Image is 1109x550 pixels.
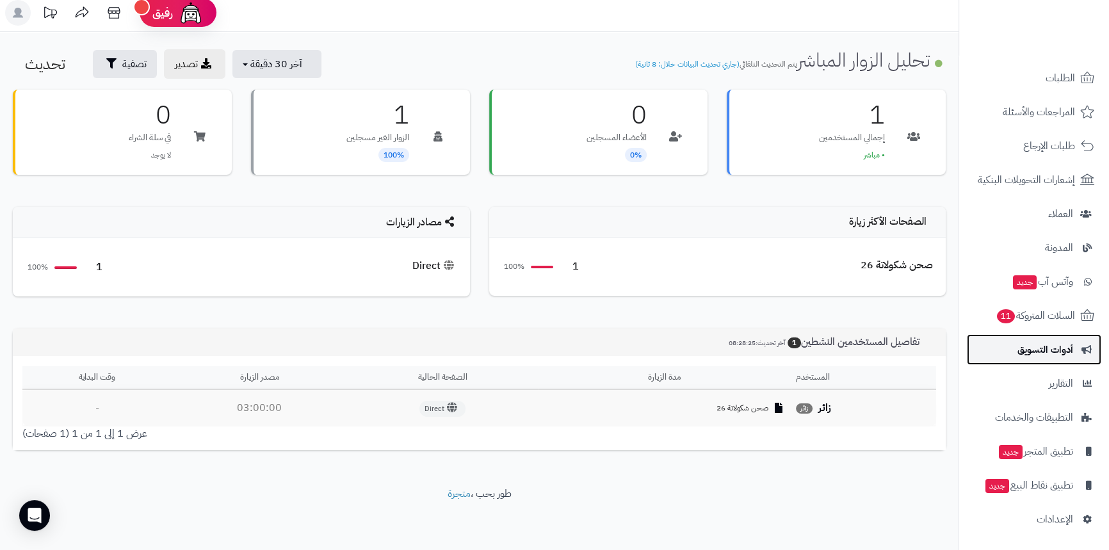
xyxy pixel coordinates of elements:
th: المستخدم [791,366,936,390]
span: جديد [985,479,1009,493]
p: الأعضاء المسجلين [587,131,647,144]
span: 100% [378,148,409,162]
span: تطبيق المتجر [998,442,1073,460]
span: إشعارات التحويلات البنكية [978,171,1075,189]
a: تصدير [164,49,225,79]
strong: زائر [818,400,831,416]
span: أدوات التسويق [1017,341,1073,359]
div: عرض 1 إلى 1 من 1 (1 صفحات) [13,426,480,441]
span: طلبات الإرجاع [1023,137,1075,155]
a: طلبات الإرجاع [967,131,1101,161]
a: متجرة [448,486,471,501]
button: آخر 30 دقيقة [232,50,321,78]
div: Open Intercom Messenger [19,500,50,531]
a: أدوات التسويق [967,334,1101,365]
span: 08:28:25 [729,338,756,348]
span: المدونة [1045,239,1073,257]
span: الطلبات [1046,69,1075,87]
button: تحديث [15,50,86,78]
th: وقت البداية [22,366,172,390]
img: logo-2.png [1022,29,1097,56]
span: رفيق [152,5,173,20]
span: وآتس آب [1012,273,1073,291]
small: آخر تحديث: [729,338,785,348]
span: التطبيقات والخدمات [995,408,1073,426]
span: 0% [625,148,647,162]
td: 03:00:00 [172,391,348,426]
a: وآتس آبجديد [967,266,1101,297]
a: التقارير [967,368,1101,399]
a: الطلبات [967,63,1101,93]
button: تصفية [93,50,157,78]
a: المدونة [967,232,1101,263]
span: (جاري تحديث البيانات خلال: 8 ثانية) [635,58,740,70]
h3: 1 [346,102,409,128]
div: Direct [412,259,457,273]
span: جديد [1013,275,1037,289]
a: العملاء [967,198,1101,229]
span: العملاء [1048,205,1073,223]
small: يتم التحديث التلقائي [635,58,797,70]
p: في سلة الشراء [129,131,171,144]
p: الزوار الغير مسجلين [346,131,409,144]
h3: تفاصيل المستخدمين النشطين [719,336,936,348]
a: التطبيقات والخدمات [967,402,1101,433]
span: 1 [788,337,801,348]
span: 100% [26,262,48,273]
span: تطبيق نقاط البيع [984,476,1073,494]
span: الإعدادات [1037,510,1073,528]
div: صحن شكولاتة 26 [861,258,933,273]
th: مصدر الزيارة [172,366,348,390]
a: السلات المتروكة11 [967,300,1101,331]
a: تطبيق المتجرجديد [967,436,1101,467]
span: جديد [999,445,1023,459]
h3: 0 [129,102,171,128]
span: Direct [419,401,465,417]
a: الإعدادات [967,504,1101,535]
span: التقارير [1049,375,1073,392]
span: لا يوجد [151,149,171,161]
th: الصفحة الحالية [348,366,538,390]
span: 1 [560,259,579,274]
h3: 1 [819,102,885,128]
span: صحن شكولاتة 26 [716,403,768,414]
span: 100% [502,261,524,272]
span: آخر 30 دقيقة [250,56,302,72]
span: زائر [796,403,813,414]
span: - [95,400,99,416]
a: تطبيق نقاط البيعجديد [967,470,1101,501]
a: المراجعات والأسئلة [967,97,1101,127]
a: إشعارات التحويلات البنكية [967,165,1101,195]
span: 11 [997,309,1016,324]
span: تصفية [122,56,147,72]
span: 1 [83,260,102,275]
span: تحديث [25,53,65,76]
th: مدة الزيارة [538,366,791,390]
h3: 0 [587,102,647,128]
span: السلات المتروكة [996,307,1075,325]
h4: الصفحات الأكثر زيارة [502,216,934,228]
h1: تحليل الزوار المباشر [635,49,946,70]
h4: مصادر الزيارات [26,216,457,229]
span: المراجعات والأسئلة [1003,103,1075,121]
p: إجمالي المستخدمين [819,131,885,144]
span: • مباشر [864,149,885,161]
